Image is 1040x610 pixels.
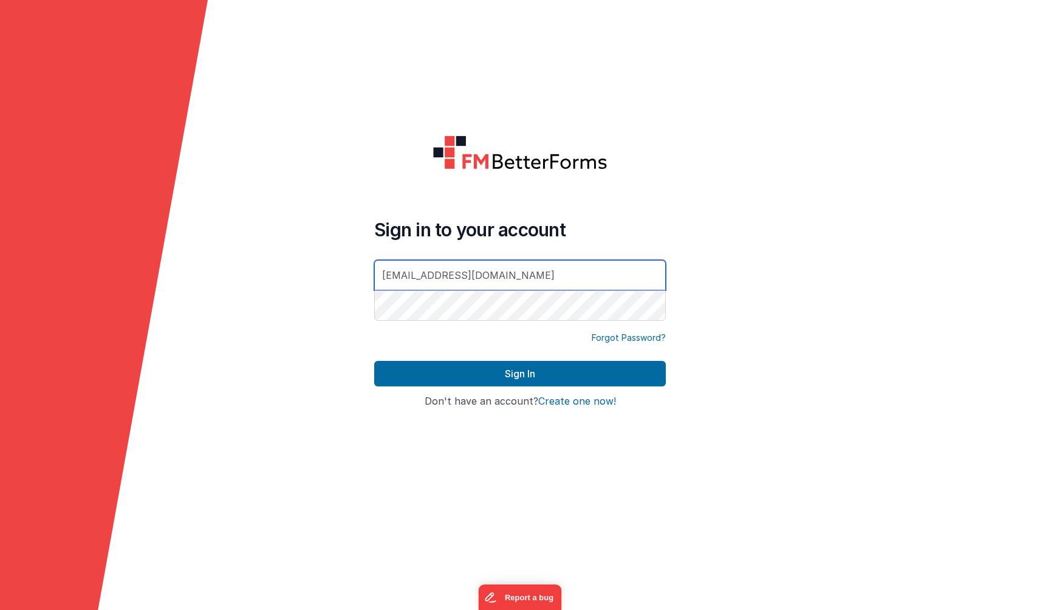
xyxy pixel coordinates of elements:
h4: Don't have an account? [374,396,666,407]
h4: Sign in to your account [374,219,666,241]
a: Forgot Password? [592,332,666,344]
button: Create one now! [538,396,616,407]
button: Sign In [374,361,666,386]
iframe: Marker.io feedback button [479,584,562,610]
input: Email Address [374,260,666,290]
